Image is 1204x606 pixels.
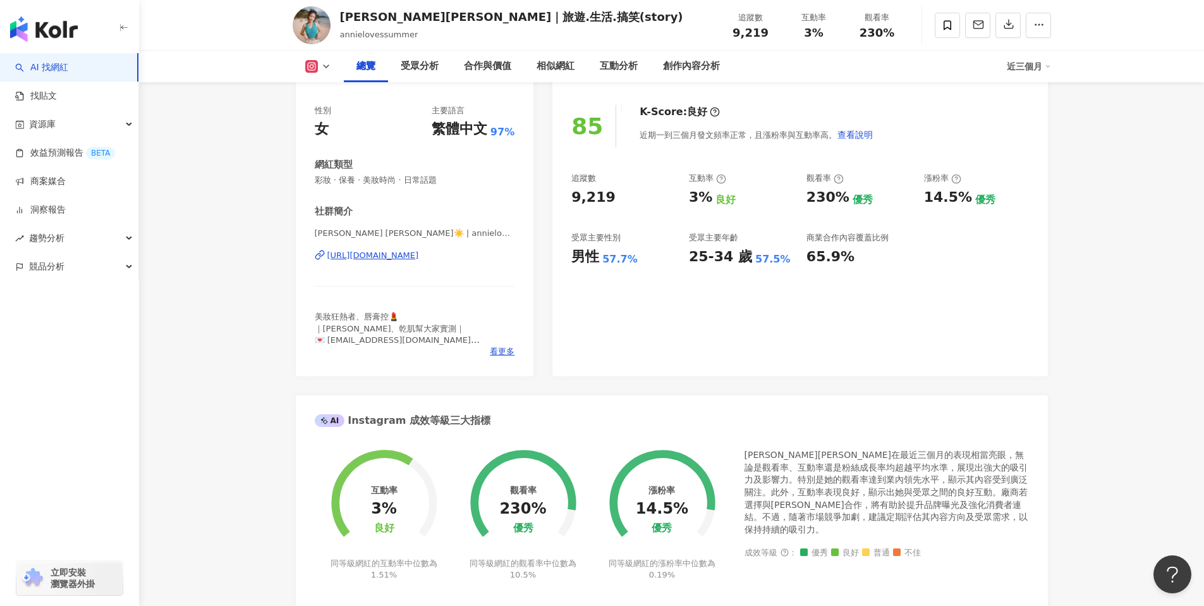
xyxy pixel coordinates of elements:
button: 查看說明 [837,122,873,147]
div: [PERSON_NAME][PERSON_NAME]｜旅遊.生活.搞笑(story) [340,9,683,25]
span: 1.51% [371,570,397,579]
div: 同等級網紅的互動率中位數為 [329,558,439,581]
div: 3% [689,188,712,207]
div: 良好 [687,105,707,119]
span: 0.19% [649,570,675,579]
div: 合作與價值 [464,59,511,74]
div: 追蹤數 [571,173,596,184]
a: 洞察報告 [15,204,66,216]
span: 230% [860,27,895,39]
span: 10.5% [510,570,536,579]
div: 互動率 [371,485,398,495]
div: 觀看率 [853,11,901,24]
div: 社群簡介 [315,205,353,218]
div: 觀看率 [806,173,844,184]
span: rise [15,234,24,243]
div: Instagram 成效等級三大指標 [315,414,490,428]
span: [PERSON_NAME] [PERSON_NAME]☀️ | annielovessummer [315,228,515,239]
div: 觀看率 [510,485,537,495]
div: 3% [371,500,397,518]
a: chrome extension立即安裝 瀏覽器外掛 [16,561,123,595]
div: 優秀 [853,193,873,207]
div: 85 [571,113,603,139]
div: 商業合作內容覆蓋比例 [806,232,889,244]
img: chrome extension [20,568,45,588]
span: 9,219 [733,26,769,39]
div: 近期一到三個月發文頻率正常，且漲粉率與互動率高。 [640,122,873,147]
iframe: Help Scout Beacon - Open [1153,555,1191,593]
a: 商案媒合 [15,175,66,188]
div: 追蹤數 [727,11,775,24]
div: 230% [806,188,849,207]
div: 優秀 [513,523,533,535]
span: 彩妝 · 保養 · 美妝時尚 · 日常話題 [315,175,515,186]
div: 良好 [374,523,394,535]
div: 良好 [715,193,736,207]
div: 同等級網紅的觀看率中位數為 [468,558,578,581]
div: 近三個月 [1007,56,1051,77]
div: 網紅類型 [315,158,353,171]
span: 立即安裝 瀏覽器外掛 [51,567,95,590]
div: [PERSON_NAME][PERSON_NAME]在最近三個月的表現相當亮眼，無論是觀看率、互動率還是粉絲成長率均超越平均水準，展現出強大的吸引力及影響力。特別是她的觀看率達到業內領先水平，顯... [745,449,1029,536]
span: 3% [804,27,824,39]
div: 25-34 歲 [689,247,752,267]
div: 性別 [315,105,331,116]
span: 趨勢分析 [29,224,64,252]
div: 57.7% [602,252,638,266]
div: 相似網紅 [537,59,575,74]
img: KOL Avatar [293,6,331,44]
img: logo [10,16,78,42]
div: 9,219 [571,188,616,207]
span: 優秀 [800,548,828,558]
span: 競品分析 [29,252,64,281]
div: 成效等級 ： [745,548,1029,558]
div: 受眾分析 [401,59,439,74]
div: 230% [499,500,546,518]
span: 普通 [862,548,890,558]
span: 資源庫 [29,110,56,139]
a: [URL][DOMAIN_NAME] [315,250,515,261]
span: 美妝狂熱者、唇膏控💄 ｜[PERSON_NAME]、乾肌幫大家實測｜ 💌 [EMAIL_ADDRESS][DOMAIN_NAME] ʙᴇᴀᴜᴛʏ ᴀɴᴅ ᴛʀᴀᴠᴇʟɪɴɢ ʙᴇᴇɴ ᴛᴏ 🇮🇳... [315,312,502,368]
div: 漲粉率 [924,173,961,184]
a: 效益預測報告BETA [15,147,115,159]
div: 受眾主要性別 [571,232,621,244]
a: searchAI 找網紅 [15,61,68,74]
span: annielovessummer [340,30,418,39]
div: 互動率 [790,11,838,24]
div: 創作內容分析 [663,59,720,74]
div: 互動分析 [600,59,638,74]
div: 優秀 [975,193,995,207]
span: 看更多 [490,346,514,357]
div: 優秀 [652,523,672,535]
div: 繁體中文 [432,120,487,139]
div: 14.5% [924,188,972,207]
div: [URL][DOMAIN_NAME] [327,250,419,261]
a: 找貼文 [15,90,57,102]
span: 不佳 [893,548,921,558]
div: 14.5% [636,500,688,518]
div: 女 [315,120,329,139]
div: 受眾主要年齡 [689,232,738,244]
span: 良好 [831,548,859,558]
div: 同等級網紅的漲粉率中位數為 [607,558,717,581]
div: K-Score : [640,105,720,119]
div: AI [315,414,345,427]
div: 總覽 [356,59,375,74]
span: 查看說明 [837,130,873,140]
div: 65.9% [806,247,854,267]
div: 57.5% [755,252,791,266]
div: 主要語言 [432,105,465,116]
div: 互動率 [689,173,726,184]
div: 男性 [571,247,599,267]
div: 漲粉率 [648,485,675,495]
span: 97% [490,125,514,139]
